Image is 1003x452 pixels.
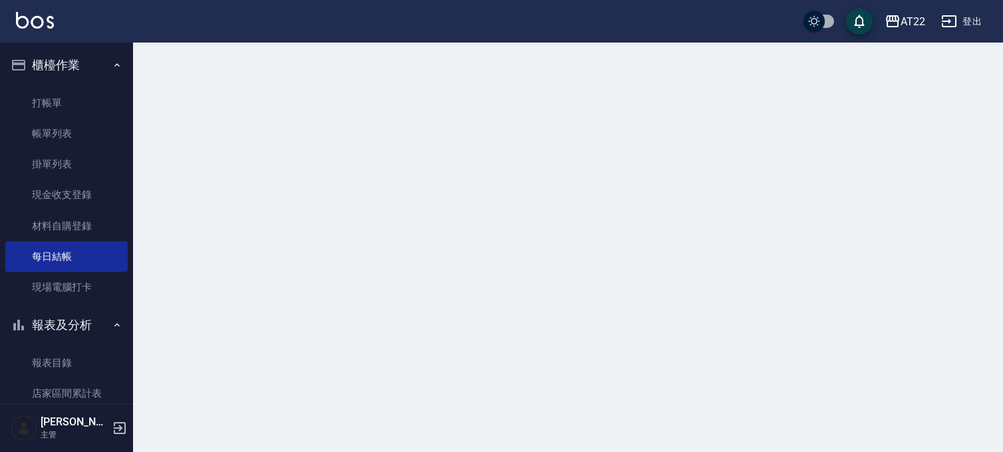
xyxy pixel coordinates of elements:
[41,429,108,441] p: 主管
[5,149,128,179] a: 掛單列表
[5,272,128,302] a: 現場電腦打卡
[5,348,128,378] a: 報表目錄
[5,308,128,342] button: 報表及分析
[5,118,128,149] a: 帳單列表
[5,378,128,409] a: 店家區間累計表
[5,88,128,118] a: 打帳單
[41,415,108,429] h5: [PERSON_NAME]
[5,179,128,210] a: 現金收支登錄
[879,8,931,35] button: AT22
[11,415,37,441] img: Person
[936,9,987,34] button: 登出
[5,211,128,241] a: 材料自購登錄
[16,12,54,29] img: Logo
[5,241,128,272] a: 每日結帳
[846,8,873,35] button: save
[901,13,925,30] div: AT22
[5,48,128,82] button: 櫃檯作業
